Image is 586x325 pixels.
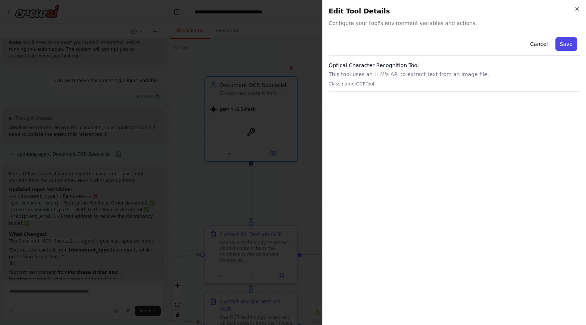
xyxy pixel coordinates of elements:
span: Configure your tool's environment variables and actions. [329,19,580,27]
button: Save [555,37,577,51]
button: Cancel [526,37,552,51]
h3: Optical Character Recognition Tool [329,62,580,69]
p: Class name: OCRTool [329,81,580,87]
p: This tool uses an LLM's API to extract text from an image file. [329,71,580,78]
h2: Edit Tool Details [329,6,580,16]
